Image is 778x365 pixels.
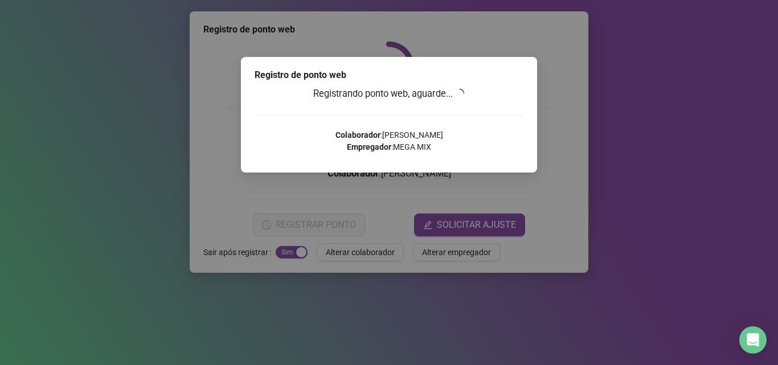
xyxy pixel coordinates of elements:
span: loading [453,87,466,100]
div: Open Intercom Messenger [739,326,767,354]
p: : [PERSON_NAME] : MEGA MIX [255,129,523,153]
div: Registro de ponto web [255,68,523,82]
strong: Empregador [347,142,391,151]
h3: Registrando ponto web, aguarde... [255,87,523,101]
strong: Colaborador [335,130,380,140]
